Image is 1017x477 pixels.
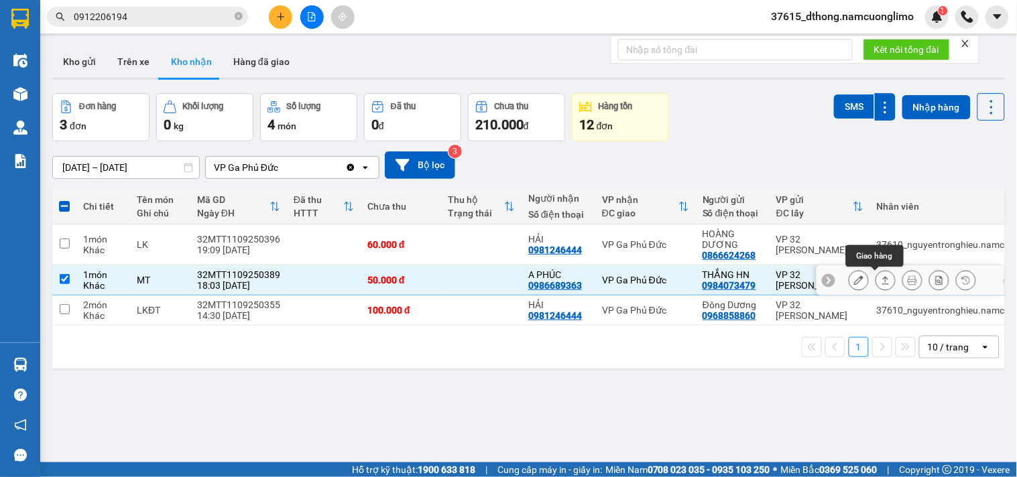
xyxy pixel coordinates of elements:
img: logo-vxr [11,9,29,29]
button: Số lượng4món [260,93,357,141]
div: Hàng tồn [599,102,633,111]
svg: open [980,342,991,352]
button: aim [331,5,355,29]
span: notification [14,419,27,431]
div: VP 32 [PERSON_NAME] [776,269,863,291]
div: Đông Dương [703,299,763,310]
strong: 0369 525 060 [820,464,878,475]
span: 3 [60,117,67,133]
img: phone-icon [961,11,973,23]
div: Ghi chú [137,208,184,218]
div: 14:30 [DATE] [197,310,280,321]
div: Thu hộ [448,194,504,205]
button: SMS [834,94,874,119]
div: A PHÚC [528,269,589,280]
div: Chưa thu [495,102,529,111]
div: 10 / trang [928,340,969,354]
div: Sửa đơn hàng [849,270,869,290]
button: caret-down [985,5,1009,29]
div: LK [137,239,184,250]
span: Miền Bắc [781,462,878,477]
div: Người gửi [703,194,763,205]
span: 37615_dthong.namcuonglimo [761,8,925,25]
input: Selected VP Ga Phủ Đức. [280,161,281,174]
div: 0968858860 [703,310,756,321]
div: Chi tiết [83,201,123,212]
div: 0866624268 [703,250,756,261]
span: 210.000 [475,117,524,133]
div: Đã thu [391,102,416,111]
span: close [961,39,970,48]
th: Toggle SortBy [287,189,361,224]
th: Toggle SortBy [770,189,870,224]
span: 1 [941,6,945,15]
img: warehouse-icon [13,121,27,135]
div: Tên món [137,194,184,205]
div: HẢI [528,234,589,245]
div: ĐC lấy [776,208,853,218]
div: HẢI [528,299,589,310]
button: Đơn hàng3đơn [52,93,149,141]
div: HTTT [294,208,343,218]
img: warehouse-icon [13,358,27,372]
span: aim [338,12,347,21]
input: Tìm tên, số ĐT hoặc mã đơn [74,9,232,24]
img: solution-icon [13,154,27,168]
button: plus [269,5,292,29]
button: file-add [300,5,324,29]
div: Đơn hàng [79,102,116,111]
input: Select a date range. [53,157,199,178]
span: copyright [943,465,952,474]
span: message [14,449,27,462]
div: VP nhận [602,194,678,205]
div: Đã thu [294,194,343,205]
div: Giao hàng [876,270,896,290]
div: Giao hàng [846,245,904,267]
div: VP Ga Phủ Đức [602,239,689,250]
span: món [278,121,296,131]
div: 50.000 đ [367,275,434,285]
div: Khác [83,310,123,321]
span: close-circle [235,11,243,23]
button: 1 [849,337,869,357]
span: 0 [371,117,379,133]
div: VP Ga Phủ Đức [602,275,689,285]
strong: 0708 023 035 - 0935 103 250 [648,464,770,475]
button: Hàng đã giao [223,46,300,78]
span: caret-down [992,11,1004,23]
div: 32MTT1109250355 [197,299,280,310]
div: 1 món [83,234,123,245]
span: Cung cấp máy in - giấy in: [497,462,602,477]
div: Khác [83,280,123,291]
button: Bộ lọc [385,151,455,179]
button: Kho gửi [52,46,107,78]
span: file-add [307,12,316,21]
span: đơn [70,121,86,131]
span: 4 [267,117,275,133]
div: Số lượng [287,102,321,111]
div: 100.000 đ [367,305,434,316]
strong: 1900 633 818 [418,464,475,475]
div: 32MTT1109250396 [197,234,280,245]
div: 1 món [83,269,123,280]
div: Mã GD [197,194,270,205]
div: 2 món [83,299,123,310]
div: 0981246444 [528,310,582,321]
span: đ [524,121,529,131]
img: warehouse-icon [13,54,27,68]
span: plus [276,12,286,21]
div: 18:03 [DATE] [197,280,280,291]
div: Ngày ĐH [197,208,270,218]
div: Khối lượng [183,102,224,111]
sup: 3 [448,145,462,158]
div: VP Ga Phủ Đức [214,161,278,174]
span: Miền Nam [605,462,770,477]
div: Chưa thu [367,201,434,212]
div: 19:09 [DATE] [197,245,280,255]
div: VP 32 [PERSON_NAME] [776,299,863,321]
div: ĐC giao [602,208,678,218]
div: 0984073479 [703,280,756,291]
span: | [485,462,487,477]
span: search [56,12,65,21]
button: Chưa thu210.000đ [468,93,565,141]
